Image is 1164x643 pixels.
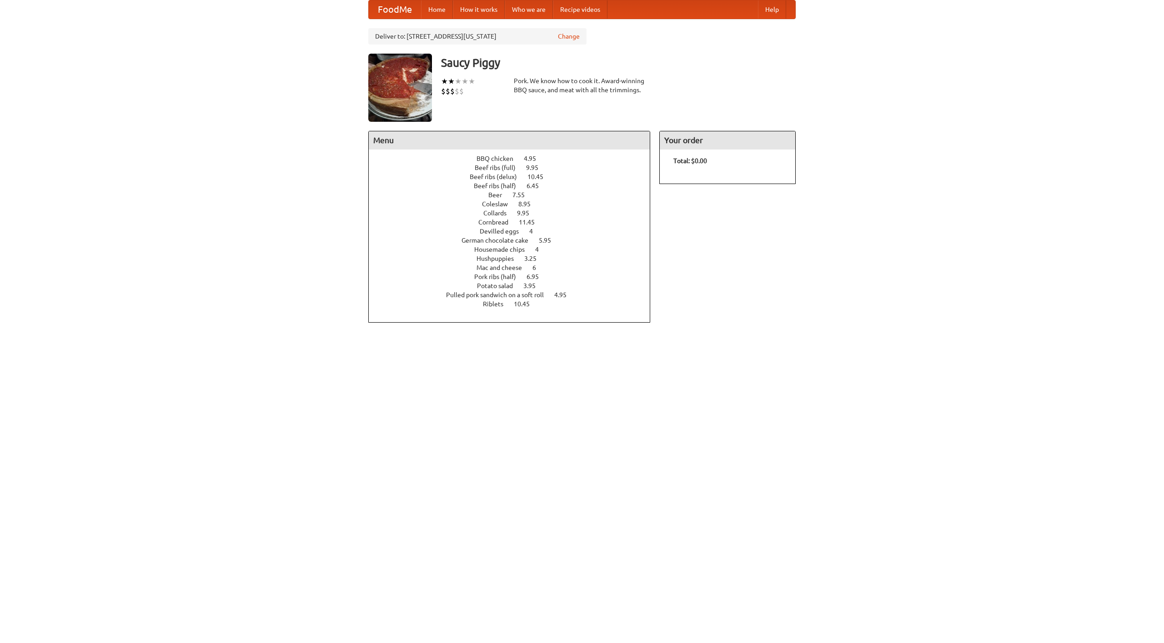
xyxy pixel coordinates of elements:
a: How it works [453,0,505,19]
span: Pork ribs (half) [474,273,525,280]
a: Change [558,32,580,41]
a: Beef ribs (full) 9.95 [475,164,555,171]
span: Hushpuppies [477,255,523,262]
span: 6 [532,264,545,271]
li: ★ [455,76,462,86]
span: Beef ribs (full) [475,164,525,171]
a: Mac and cheese 6 [477,264,553,271]
span: Cornbread [478,219,517,226]
span: 10.45 [527,173,552,180]
span: Potato salad [477,282,522,289]
li: $ [455,86,459,96]
a: Beef ribs (delux) 10.45 [470,173,560,180]
a: Potato salad 3.95 [477,282,552,289]
span: 6.95 [527,273,548,280]
img: angular.jpg [368,54,432,122]
li: ★ [441,76,448,86]
li: $ [459,86,464,96]
a: Riblets 10.45 [483,300,547,308]
span: Beef ribs (delux) [470,173,526,180]
a: German chocolate cake 5.95 [462,237,568,244]
a: Recipe videos [553,0,607,19]
a: FoodMe [369,0,421,19]
span: German chocolate cake [462,237,537,244]
a: Help [758,0,786,19]
li: ★ [448,76,455,86]
a: Housemade chips 4 [474,246,556,253]
span: 5.95 [539,237,560,244]
span: Beer [488,191,511,199]
span: 11.45 [519,219,544,226]
span: 4 [529,228,542,235]
span: 7.55 [512,191,534,199]
li: ★ [468,76,475,86]
a: Beer 7.55 [488,191,542,199]
a: Cornbread 11.45 [478,219,552,226]
span: Pulled pork sandwich on a soft roll [446,291,553,299]
a: Pork ribs (half) 6.95 [474,273,556,280]
a: Home [421,0,453,19]
a: Pulled pork sandwich on a soft roll 4.95 [446,291,583,299]
li: $ [450,86,455,96]
span: 9.95 [526,164,547,171]
div: Pork. We know how to cook it. Award-winning BBQ sauce, and meat with all the trimmings. [514,76,650,95]
span: 8.95 [518,200,540,208]
a: BBQ chicken 4.95 [477,155,553,162]
span: Beef ribs (half) [474,182,525,189]
a: Hushpuppies 3.25 [477,255,553,262]
span: 10.45 [514,300,539,308]
li: $ [441,86,446,96]
a: Beef ribs (half) 6.45 [474,182,556,189]
li: $ [446,86,450,96]
a: Devilled eggs 4 [480,228,550,235]
span: 4.95 [554,291,576,299]
a: Coleslaw 8.95 [482,200,547,208]
span: 3.95 [523,282,545,289]
a: Collards 9.95 [483,209,546,217]
h3: Saucy Piggy [441,54,796,72]
span: Collards [483,209,516,217]
h4: Menu [369,131,650,150]
li: ★ [462,76,468,86]
span: 3.25 [524,255,546,262]
span: Riblets [483,300,512,308]
span: 9.95 [517,209,538,217]
h4: Your order [660,131,795,150]
b: Total: $0.00 [673,157,707,164]
span: Mac and cheese [477,264,531,271]
span: BBQ chicken [477,155,522,162]
span: Housemade chips [474,246,534,253]
span: 4 [535,246,548,253]
span: Devilled eggs [480,228,528,235]
span: 6.45 [527,182,548,189]
span: 4.95 [524,155,545,162]
a: Who we are [505,0,553,19]
span: Coleslaw [482,200,517,208]
div: Deliver to: [STREET_ADDRESS][US_STATE] [368,28,587,45]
